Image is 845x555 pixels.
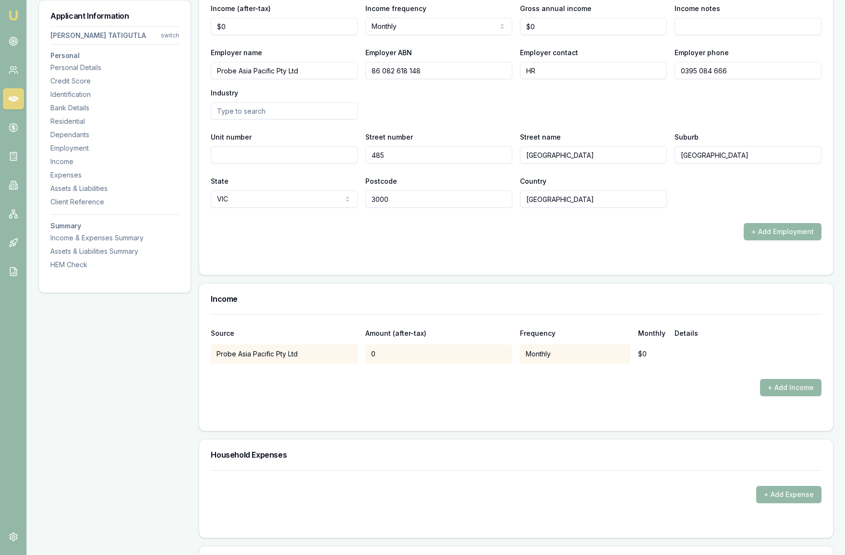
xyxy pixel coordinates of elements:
[50,31,146,40] div: [PERSON_NAME] TATIGUTLA
[50,143,179,153] div: Employment
[50,223,179,229] h3: Summary
[50,184,179,193] div: Assets & Liabilities
[50,130,179,140] div: Dependants
[211,48,262,57] label: Employer name
[211,295,821,303] h3: Income
[365,48,412,57] label: Employer ABN
[744,223,821,240] button: + Add Employment
[520,48,578,57] label: Employer contact
[8,10,19,21] img: emu-icon-u.png
[50,170,179,180] div: Expenses
[161,32,179,39] div: switch
[50,260,179,270] div: HEM Check
[756,486,821,503] button: + Add Expense
[50,12,179,20] h3: Applicant Information
[638,344,667,364] div: $0
[211,133,252,141] label: Unit number
[50,233,179,243] div: Income & Expenses Summary
[211,89,238,97] label: Industry
[520,177,546,185] label: Country
[365,4,426,12] label: Income frequency
[520,133,561,141] label: Street name
[638,330,667,337] div: Monthly
[211,344,358,364] div: Probe Asia Pacific Pty Ltd
[50,103,179,113] div: Bank Details
[211,102,358,119] input: Type to search
[50,117,179,126] div: Residential
[50,157,179,166] div: Income
[520,330,555,337] div: Frequency
[211,4,271,12] label: Income (after-tax)
[520,344,630,364] div: Monthly
[50,197,179,207] div: Client Reference
[211,451,821,459] h3: Household Expenses
[520,4,591,12] label: Gross annual income
[50,52,179,59] h3: Personal
[211,177,229,185] label: State
[50,247,179,256] div: Assets & Liabilities Summary
[365,177,397,185] label: Postcode
[211,18,358,35] input: $
[365,133,413,141] label: Street number
[50,76,179,86] div: Credit Score
[675,4,720,12] label: Income notes
[50,63,179,72] div: Personal Details
[50,90,179,99] div: Identification
[520,18,667,35] input: $
[211,330,358,337] div: Source
[675,48,729,57] label: Employer phone
[365,344,512,364] div: 0
[760,379,821,396] button: + Add Income
[675,330,821,337] div: Details
[365,330,512,337] div: Amount (after-tax)
[675,133,699,141] label: Suburb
